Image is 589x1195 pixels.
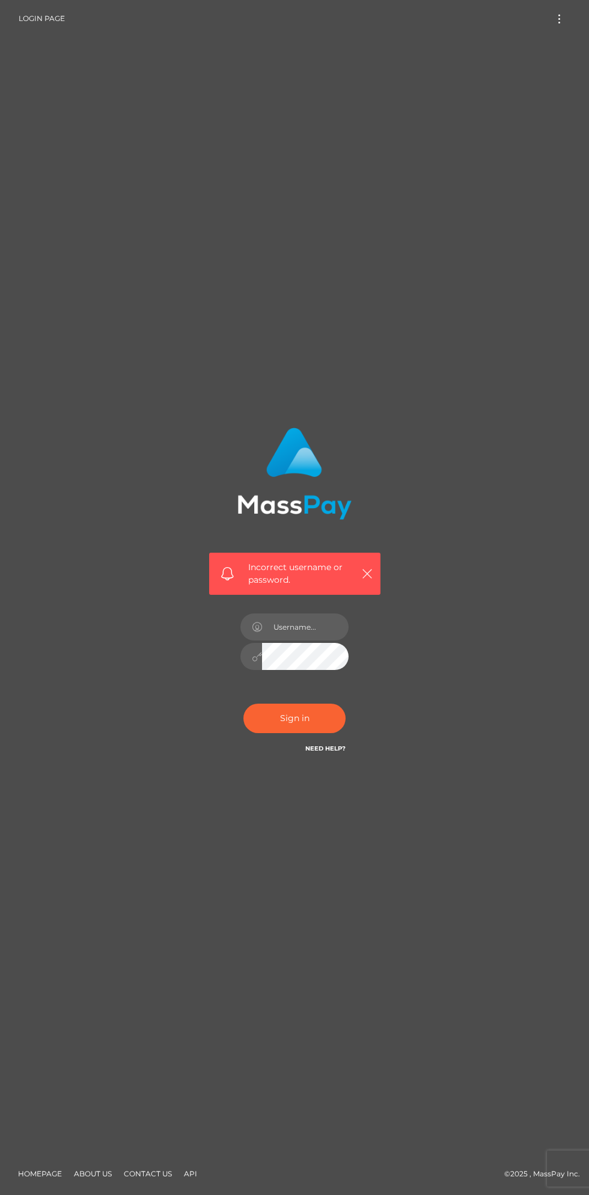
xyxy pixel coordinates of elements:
button: Toggle navigation [548,11,570,27]
img: MassPay Login [237,428,352,520]
a: Contact Us [119,1164,177,1183]
a: Need Help? [305,745,346,752]
span: Incorrect username or password. [248,561,355,586]
button: Sign in [243,704,346,733]
div: © 2025 , MassPay Inc. [9,1167,580,1181]
a: API [179,1164,202,1183]
a: Login Page [19,6,65,31]
a: Homepage [13,1164,67,1183]
input: Username... [262,613,349,641]
a: About Us [69,1164,117,1183]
